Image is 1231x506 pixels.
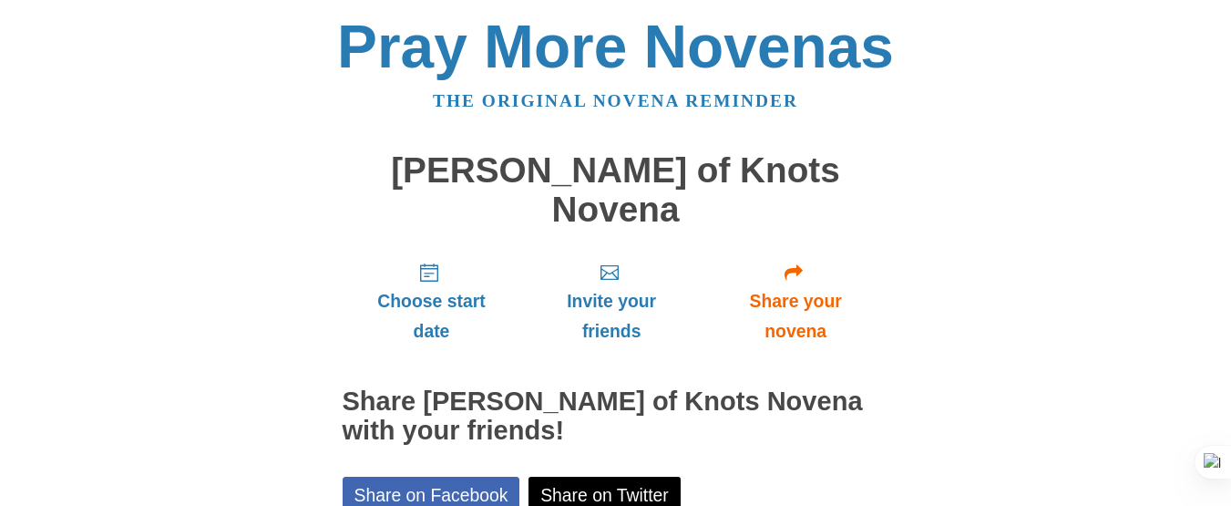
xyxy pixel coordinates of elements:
[343,247,521,356] a: Choose start date
[433,91,798,110] a: The original novena reminder
[343,387,889,446] h2: Share [PERSON_NAME] of Knots Novena with your friends!
[520,247,702,356] a: Invite your friends
[361,286,503,346] span: Choose start date
[343,151,889,229] h1: [PERSON_NAME] of Knots Novena
[703,247,889,356] a: Share your novena
[337,13,894,80] a: Pray More Novenas
[539,286,683,346] span: Invite your friends
[721,286,871,346] span: Share your novena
